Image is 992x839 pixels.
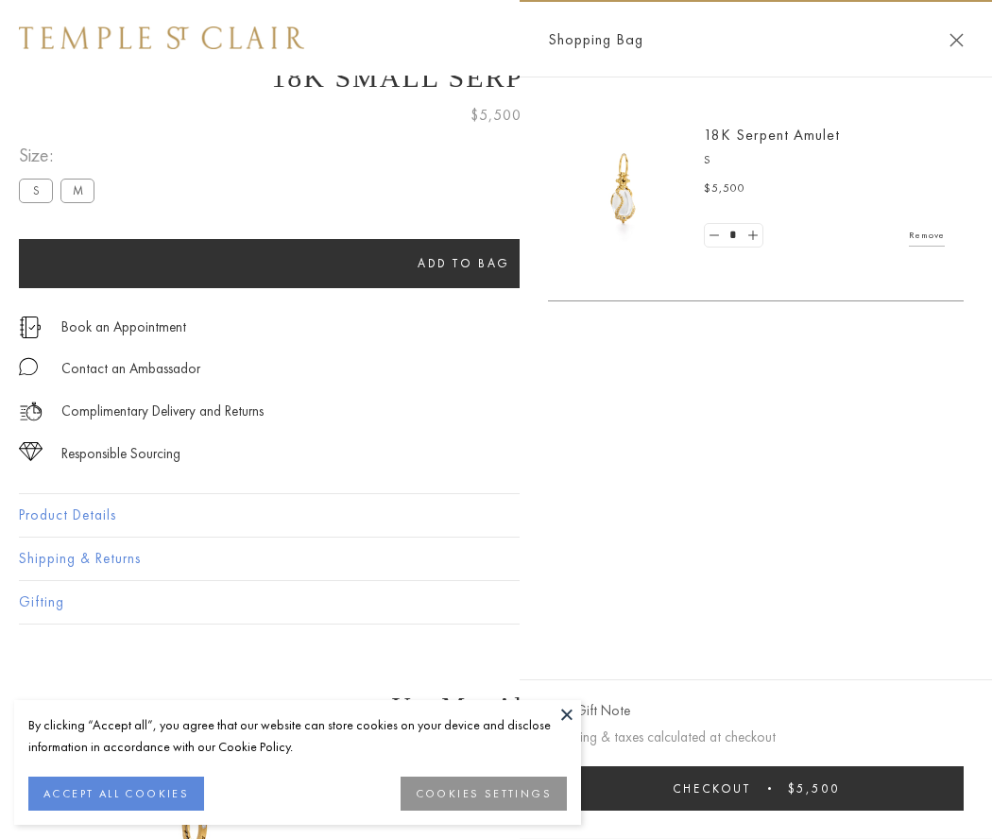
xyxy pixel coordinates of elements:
a: 18K Serpent Amulet [704,125,840,145]
a: Set quantity to 2 [743,224,761,248]
span: Size: [19,140,102,171]
button: Add Gift Note [548,699,630,723]
div: Responsible Sourcing [61,442,180,466]
button: COOKIES SETTINGS [401,777,567,811]
button: Shipping & Returns [19,538,973,580]
img: P51836-E11SERPPV [567,132,680,246]
p: Complimentary Delivery and Returns [61,400,264,423]
span: Shopping Bag [548,27,643,52]
span: $5,500 [470,103,522,128]
button: Product Details [19,494,973,537]
span: Checkout [673,780,751,796]
img: icon_delivery.svg [19,400,43,423]
a: Remove [909,225,945,246]
img: icon_sourcing.svg [19,442,43,461]
button: Close Shopping Bag [949,33,964,47]
img: icon_appointment.svg [19,317,42,338]
button: ACCEPT ALL COOKIES [28,777,204,811]
img: MessageIcon-01_2.svg [19,357,38,376]
div: By clicking “Accept all”, you agree that our website can store cookies on your device and disclos... [28,714,567,758]
span: $5,500 [704,180,745,198]
span: Add to bag [418,255,510,271]
button: Add to bag [19,239,909,288]
button: Gifting [19,581,973,624]
a: Set quantity to 0 [705,224,724,248]
label: S [19,179,53,202]
div: Contact an Ambassador [61,357,200,381]
h3: You May Also Like [47,692,945,722]
p: Shipping & taxes calculated at checkout [548,726,964,749]
span: $5,500 [788,780,840,796]
label: M [60,179,94,202]
p: S [704,151,945,170]
button: Checkout $5,500 [548,766,964,811]
h1: 18K Small Serpent Amulet [19,61,973,94]
a: Book an Appointment [61,317,186,337]
img: Temple St. Clair [19,26,304,49]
